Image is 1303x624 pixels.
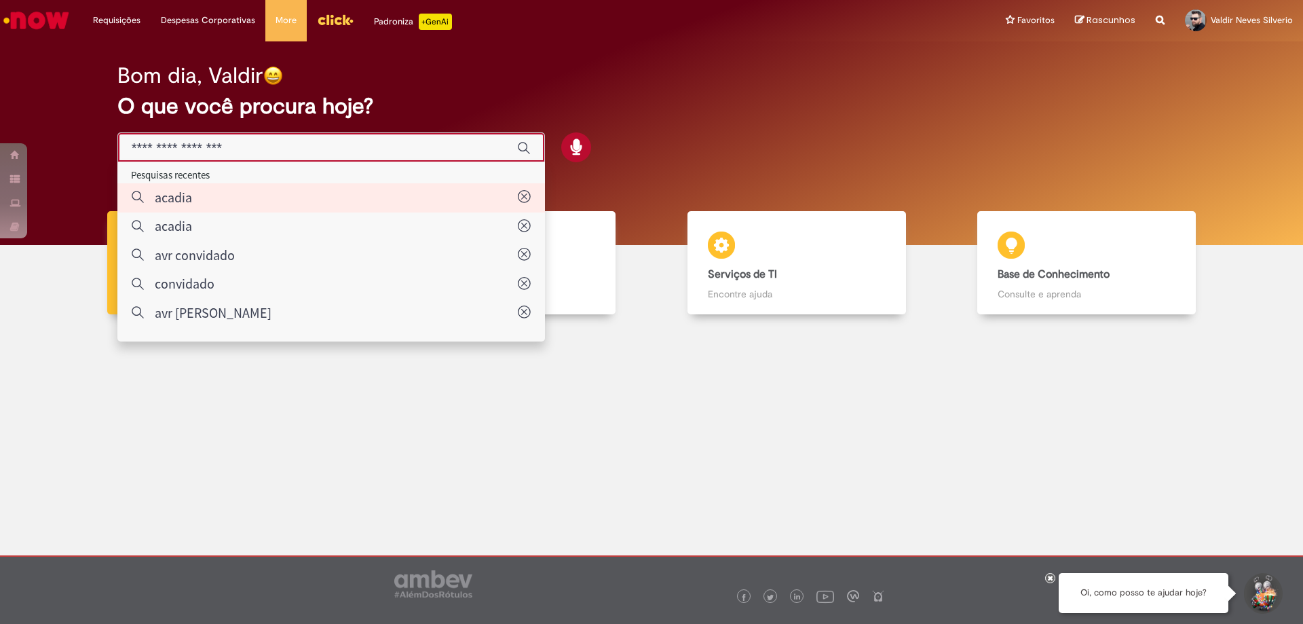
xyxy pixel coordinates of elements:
[1242,573,1283,614] button: Iniciar Conversa de Suporte
[1075,14,1135,27] a: Rascunhos
[708,287,886,301] p: Encontre ajuda
[71,211,362,315] a: Tirar dúvidas Tirar dúvidas com Lupi Assist e Gen Ai
[816,587,834,605] img: logo_footer_youtube.png
[263,66,283,86] img: happy-face.png
[161,14,255,27] span: Despesas Corporativas
[1087,14,1135,26] span: Rascunhos
[1017,14,1055,27] span: Favoritos
[740,594,747,601] img: logo_footer_facebook.png
[1,7,71,34] img: ServiceNow
[651,211,942,315] a: Serviços de TI Encontre ajuda
[998,268,1110,281] b: Base de Conhecimento
[767,594,774,601] img: logo_footer_twitter.png
[998,287,1175,301] p: Consulte e aprenda
[276,14,297,27] span: More
[872,590,884,602] img: logo_footer_naosei.png
[394,570,472,598] img: logo_footer_ambev_rotulo_gray.png
[794,593,801,602] img: logo_footer_linkedin.png
[117,94,1186,118] h2: O que você procura hoje?
[117,64,263,88] h2: Bom dia, Valdir
[942,211,1232,315] a: Base de Conhecimento Consulte e aprenda
[419,14,452,30] p: +GenAi
[374,14,452,30] div: Padroniza
[847,590,859,602] img: logo_footer_workplace.png
[317,10,354,30] img: click_logo_yellow_360x200.png
[1059,573,1228,613] div: Oi, como posso te ajudar hoje?
[93,14,140,27] span: Requisições
[708,268,777,281] b: Serviços de TI
[1211,14,1293,26] span: Valdir Neves Silverio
